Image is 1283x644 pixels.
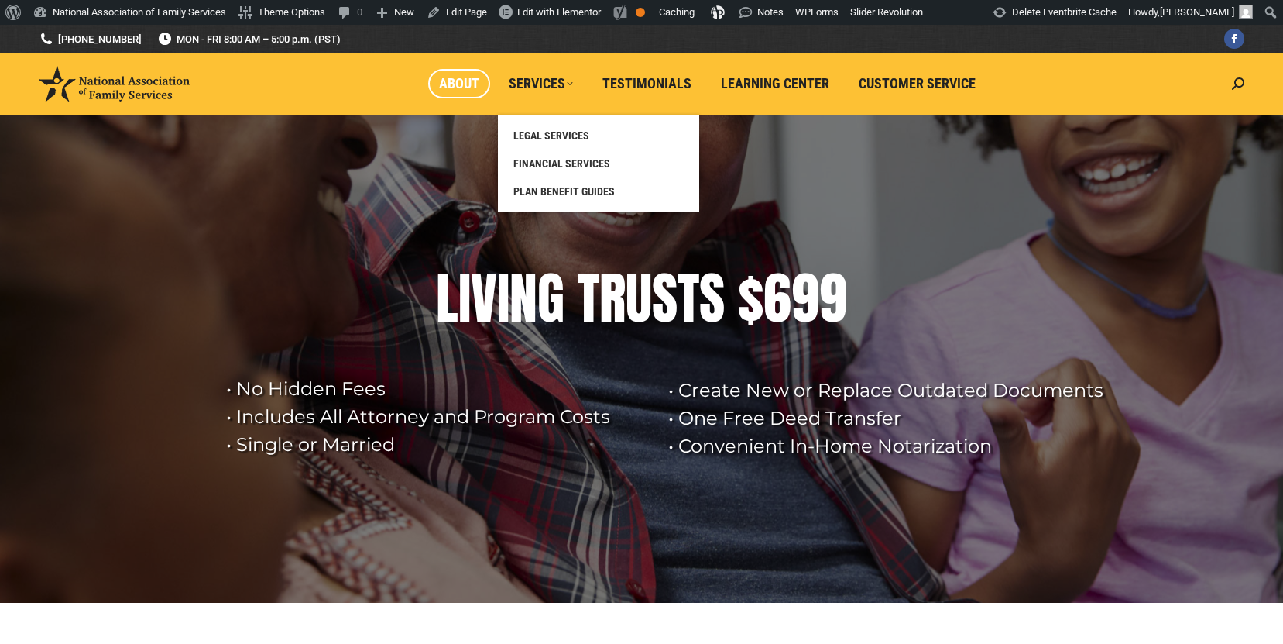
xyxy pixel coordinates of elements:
div: OK [636,8,645,17]
div: S [699,267,725,329]
div: T [678,267,699,329]
span: FINANCIAL SERVICES [513,157,610,170]
a: About [428,69,490,98]
span: Edit with Elementor [517,6,601,18]
div: G [537,267,564,329]
span: Slider Revolution [850,6,923,18]
span: Customer Service [859,75,976,92]
div: 9 [819,267,847,329]
rs-layer: • Create New or Replace Outdated Documents • One Free Deed Transfer • Convenient In-Home Notariza... [668,377,1117,460]
span: Testimonials [602,75,691,92]
a: Learning Center [710,69,840,98]
div: V [471,267,497,329]
rs-layer: • No Hidden Fees • Includes All Attorney and Program Costs • Single or Married [226,375,649,459]
span: Services [509,75,573,92]
span: PLAN BENEFIT GUIDES [513,184,615,198]
div: L [436,267,458,329]
a: [PHONE_NUMBER] [39,32,142,46]
a: Testimonials [592,69,702,98]
div: 6 [763,267,791,329]
span: Learning Center [721,75,829,92]
div: N [509,267,537,329]
div: R [599,267,626,329]
span: About [439,75,479,92]
div: $ [738,267,763,329]
a: FINANCIAL SERVICES [506,150,691,177]
div: I [458,267,471,329]
div: T [578,267,599,329]
span: [PERSON_NAME] [1160,6,1234,18]
a: Customer Service [848,69,986,98]
img: National Association of Family Services [39,66,190,102]
div: 9 [791,267,819,329]
span: LEGAL SERVICES [513,129,589,143]
div: I [497,267,509,329]
a: Facebook page opens in new window [1224,29,1244,49]
div: S [652,267,678,329]
a: LEGAL SERVICES [506,122,691,150]
a: PLAN BENEFIT GUIDES [506,177,691,205]
div: U [626,267,652,329]
span: MON - FRI 8:00 AM – 5:00 p.m. (PST) [157,32,341,46]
